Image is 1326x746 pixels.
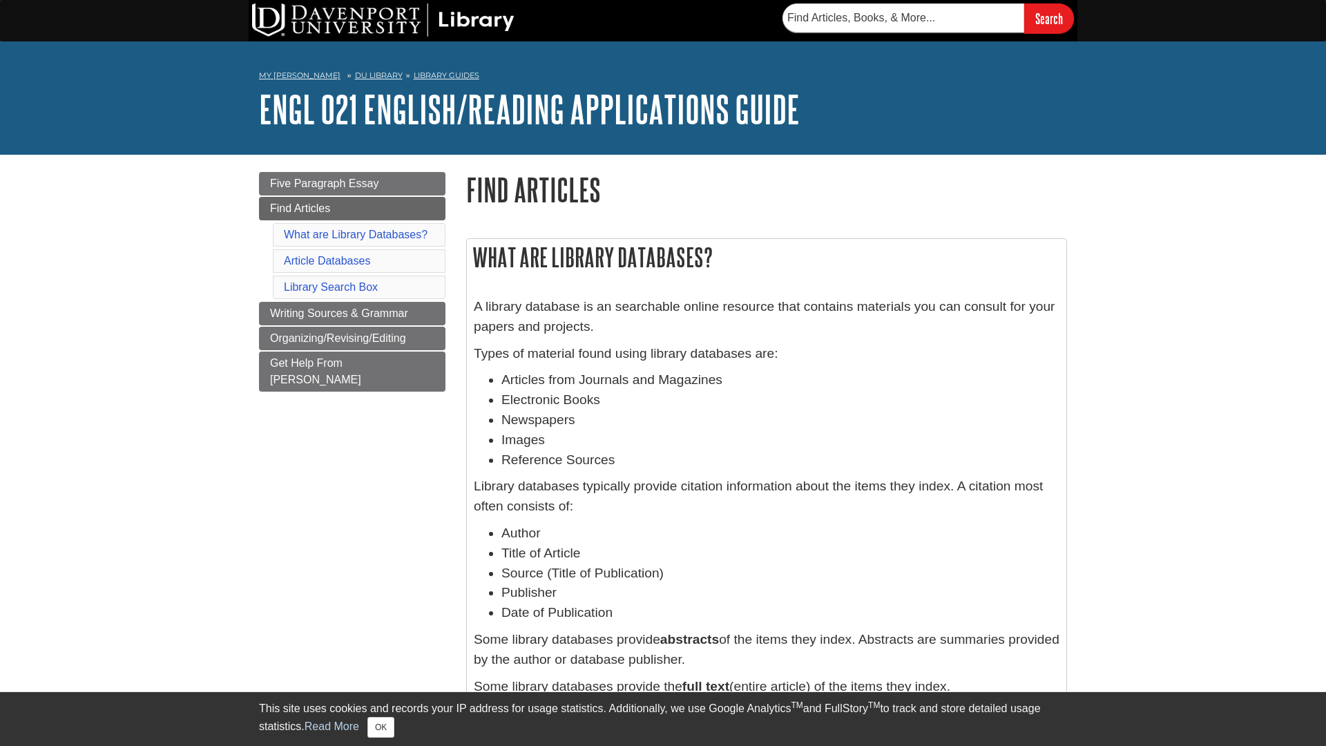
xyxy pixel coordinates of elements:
nav: breadcrumb [259,66,1067,88]
a: Organizing/Revising/Editing [259,327,445,350]
a: What are Library Databases? [284,229,427,240]
h2: What are Library Databases? [467,239,1066,276]
span: Writing Sources & Grammar [270,307,408,319]
img: DU Library [252,3,515,37]
a: Read More [305,720,359,732]
a: My [PERSON_NAME] [259,70,340,82]
span: Organizing/Revising/Editing [270,332,406,344]
p: Types of material found using library databases are: [474,344,1059,364]
button: Close [367,717,394,738]
h1: Find Articles [466,172,1067,207]
p: A library database is an searchable online resource that contains materials you can consult for y... [474,297,1059,337]
input: Find Articles, Books, & More... [782,3,1024,32]
p: Some library databases provide of the items they index. Abstracts are summaries provided by the a... [474,630,1059,670]
strong: abstracts [660,632,719,647]
sup: TM [791,700,803,710]
span: Five Paragraph Essay [270,178,378,189]
strong: full text [682,679,729,694]
a: Article Databases [284,255,370,267]
li: Articles from Journals and Magazines [501,370,1059,390]
form: Searches DU Library's articles, books, and more [782,3,1074,33]
span: Find Articles [270,202,330,214]
a: ENGL 021 English/Reading Applications Guide [259,88,800,131]
p: Library databases typically provide citation information about the items they index. A citation m... [474,477,1059,517]
a: Library Guides [414,70,479,80]
a: Library Search Box [284,281,378,293]
a: Five Paragraph Essay [259,172,445,195]
li: Author [501,524,1059,544]
li: Publisher [501,583,1059,603]
li: Electronic Books [501,390,1059,410]
li: Newspapers [501,410,1059,430]
li: Reference Sources [501,450,1059,470]
a: Find Articles [259,197,445,220]
div: Guide Page Menu [259,172,445,392]
a: Get Help From [PERSON_NAME] [259,352,445,392]
li: Source (Title of Publication) [501,564,1059,584]
div: This site uses cookies and records your IP address for usage statistics. Additionally, we use Goo... [259,700,1067,738]
p: Some library databases provide the (entire article) of the items they index. [474,677,1059,697]
a: Writing Sources & Grammar [259,302,445,325]
a: DU Library [355,70,403,80]
li: Title of Article [501,544,1059,564]
input: Search [1024,3,1074,33]
li: Date of Publication [501,603,1059,623]
span: Get Help From [PERSON_NAME] [270,357,361,385]
sup: TM [868,700,880,710]
li: Images [501,430,1059,450]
